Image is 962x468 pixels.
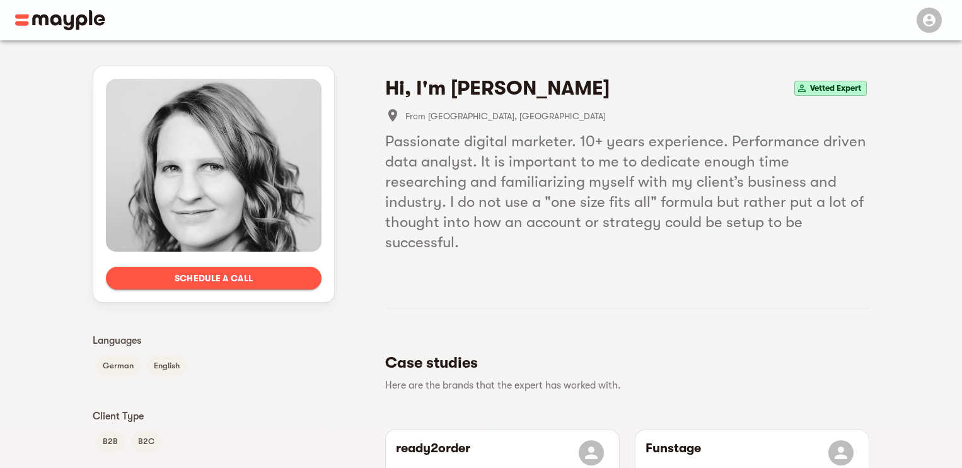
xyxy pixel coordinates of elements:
[93,333,335,348] p: Languages
[385,378,859,393] p: Here are the brands that the expert has worked with.
[405,108,869,124] span: From [GEOGRAPHIC_DATA], [GEOGRAPHIC_DATA]
[93,409,335,424] p: Client Type
[116,271,311,286] span: Schedule a call
[146,358,187,373] span: English
[385,76,610,101] h4: Hi, I'm [PERSON_NAME]
[805,81,866,96] span: Vetted Expert
[396,440,470,465] h6: ready2order
[385,353,859,373] h5: Case studies
[95,434,125,449] span: B2B
[15,10,105,30] img: Main logo
[106,267,322,290] button: Schedule a call
[646,440,701,465] h6: Funstage
[95,358,141,373] span: German
[385,131,869,252] h5: Passionate digital marketer. 10+ years experience. Performance driven data analyst. It is importa...
[130,434,162,449] span: B2C
[909,14,947,24] span: Menu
